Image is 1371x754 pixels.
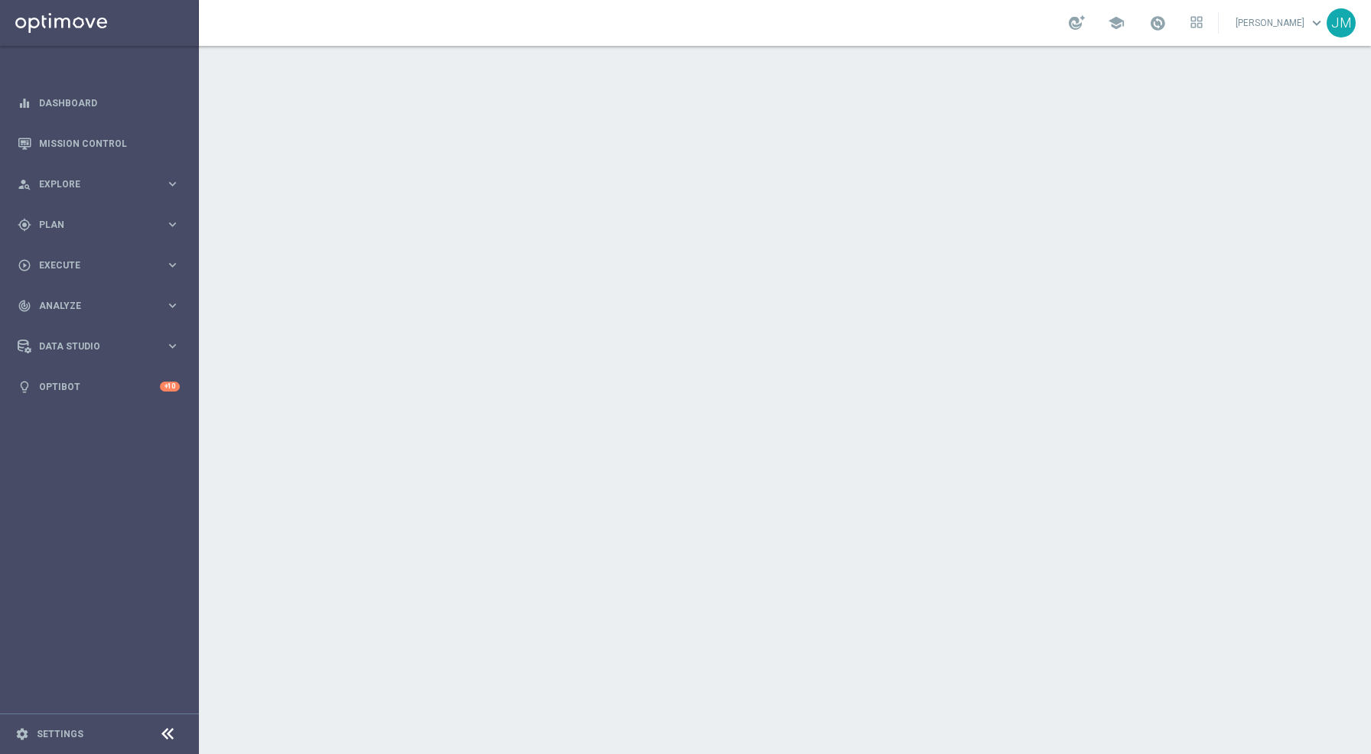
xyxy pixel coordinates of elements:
[18,340,165,353] div: Data Studio
[39,83,180,123] a: Dashboard
[39,366,160,407] a: Optibot
[18,299,165,313] div: Analyze
[39,123,180,164] a: Mission Control
[1327,8,1356,37] div: JM
[17,340,181,353] button: Data Studio keyboard_arrow_right
[39,220,165,229] span: Plan
[165,217,180,232] i: keyboard_arrow_right
[18,177,31,191] i: person_search
[39,180,165,189] span: Explore
[17,259,181,271] button: play_circle_outline Execute keyboard_arrow_right
[17,97,181,109] button: equalizer Dashboard
[17,381,181,393] button: lightbulb Optibot +10
[17,138,181,150] button: Mission Control
[17,219,181,231] button: gps_fixed Plan keyboard_arrow_right
[37,730,83,739] a: Settings
[18,218,31,232] i: gps_fixed
[165,298,180,313] i: keyboard_arrow_right
[17,178,181,190] button: person_search Explore keyboard_arrow_right
[165,339,180,353] i: keyboard_arrow_right
[1308,15,1325,31] span: keyboard_arrow_down
[1108,15,1125,31] span: school
[18,258,31,272] i: play_circle_outline
[18,123,180,164] div: Mission Control
[39,261,165,270] span: Execute
[18,299,31,313] i: track_changes
[160,382,180,392] div: +10
[165,258,180,272] i: keyboard_arrow_right
[18,366,180,407] div: Optibot
[39,301,165,310] span: Analyze
[39,342,165,351] span: Data Studio
[1234,11,1327,34] a: [PERSON_NAME]keyboard_arrow_down
[18,177,165,191] div: Explore
[165,177,180,191] i: keyboard_arrow_right
[17,300,181,312] button: track_changes Analyze keyboard_arrow_right
[18,83,180,123] div: Dashboard
[18,258,165,272] div: Execute
[15,727,29,741] i: settings
[18,380,31,394] i: lightbulb
[18,218,165,232] div: Plan
[18,96,31,110] i: equalizer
